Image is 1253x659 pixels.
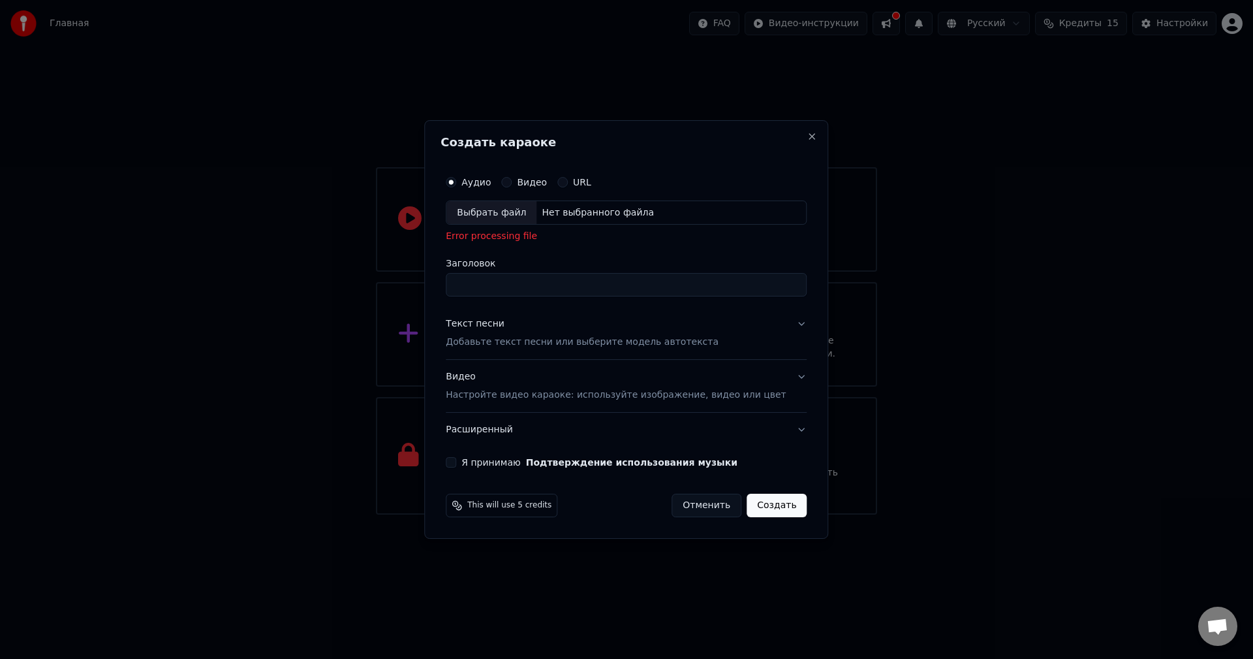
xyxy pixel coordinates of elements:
button: Создать [747,494,807,517]
label: Видео [517,178,547,187]
label: Я принимаю [461,458,737,467]
span: This will use 5 credits [467,500,551,511]
button: Я принимаю [526,458,737,467]
button: ВидеоНастройте видео караоке: используйте изображение, видео или цвет [446,360,807,412]
button: Расширенный [446,413,807,447]
label: URL [573,178,591,187]
div: Текст песни [446,318,504,331]
p: Настройте видео караоке: используйте изображение, видео или цвет [446,389,786,402]
button: Отменить [672,494,741,517]
label: Аудио [461,178,491,187]
p: Добавьте текст песни или выберите модель автотекста [446,336,719,349]
div: Видео [446,370,786,402]
button: Текст песниДобавьте текст песни или выберите модель автотекста [446,308,807,360]
label: Заголовок [446,259,807,268]
div: Выбрать файл [446,201,536,225]
h2: Создать караоке [441,137,812,148]
div: Error processing file [446,231,807,244]
div: Нет выбранного файла [536,206,659,219]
